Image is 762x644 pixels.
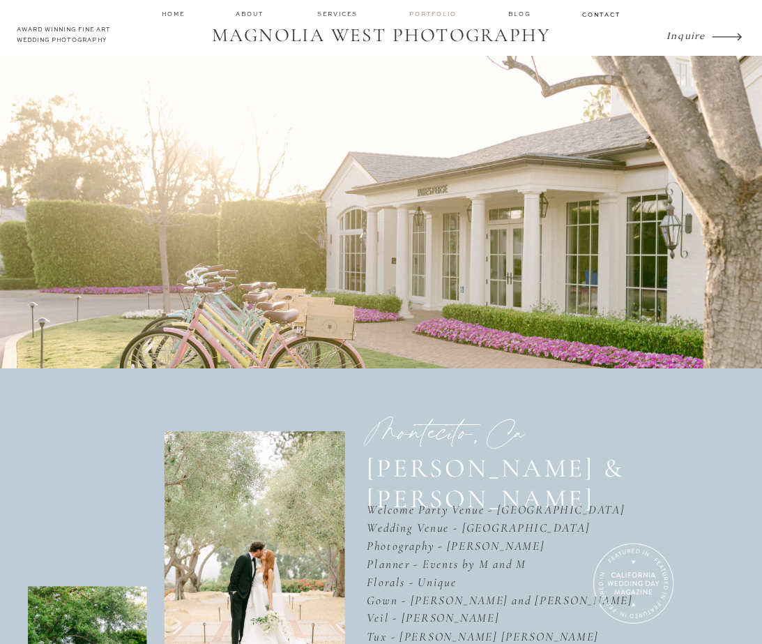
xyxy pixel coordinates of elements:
p: [PERSON_NAME] & [PERSON_NAME] [367,453,699,485]
a: MAGNOLIA WEST PHOTOGRAPHY [203,24,558,49]
h1: Montecito, Ca [367,417,738,453]
h2: AWARD WINNING FINE ART WEDDING PHOTOGRAPHY [17,25,129,48]
a: about [236,10,268,19]
a: Blog [508,10,533,19]
a: Inquire [666,27,708,45]
a: contact [582,10,619,18]
a: Portfolio [409,10,459,19]
i: Inquire [666,29,706,41]
a: services [317,10,360,18]
a: home [162,10,186,18]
